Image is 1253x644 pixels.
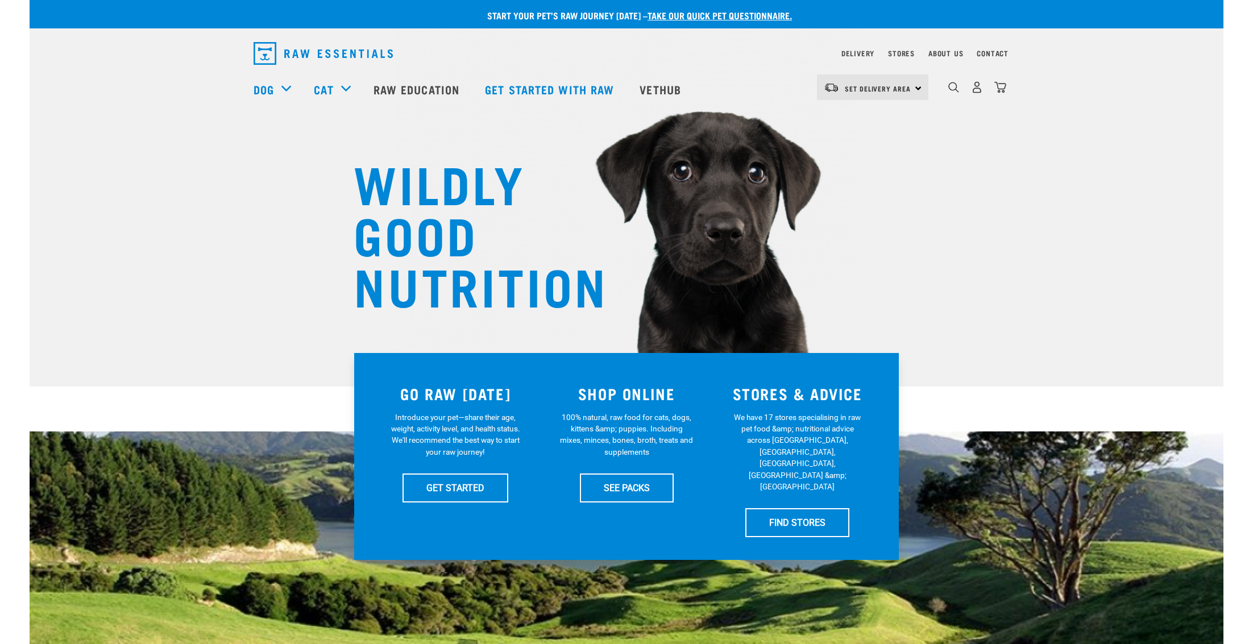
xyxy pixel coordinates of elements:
img: home-icon@2x.png [994,81,1006,93]
p: 100% natural, raw food for cats, dogs, kittens &amp; puppies. Including mixes, minces, bones, bro... [560,412,694,458]
img: Raw Essentials Logo [254,42,393,65]
p: Introduce your pet—share their age, weight, activity level, and health status. We'll recommend th... [389,412,522,458]
h3: SHOP ONLINE [548,385,706,402]
a: FIND STORES [745,508,849,537]
img: home-icon-1@2x.png [948,82,959,93]
a: take our quick pet questionnaire. [648,13,792,18]
a: Get started with Raw [474,67,628,112]
a: About Us [928,51,963,55]
a: Cat [314,81,333,98]
img: user.png [971,81,983,93]
nav: dropdown navigation [30,67,1223,112]
a: Stores [888,51,915,55]
nav: dropdown navigation [244,38,1009,69]
p: Start your pet’s raw journey [DATE] – [38,9,1232,22]
a: GET STARTED [403,473,508,502]
a: Contact [977,51,1009,55]
a: Raw Education [362,67,474,112]
a: SEE PACKS [580,473,674,502]
a: Dog [254,81,274,98]
a: Vethub [628,67,695,112]
h3: GO RAW [DATE] [377,385,534,402]
span: Set Delivery Area [845,86,911,90]
h3: STORES & ADVICE [719,385,876,402]
img: van-moving.png [824,82,839,93]
h1: WILDLY GOOD NUTRITION [354,156,581,310]
a: Delivery [841,51,874,55]
p: We have 17 stores specialising in raw pet food &amp; nutritional advice across [GEOGRAPHIC_DATA],... [731,412,864,493]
